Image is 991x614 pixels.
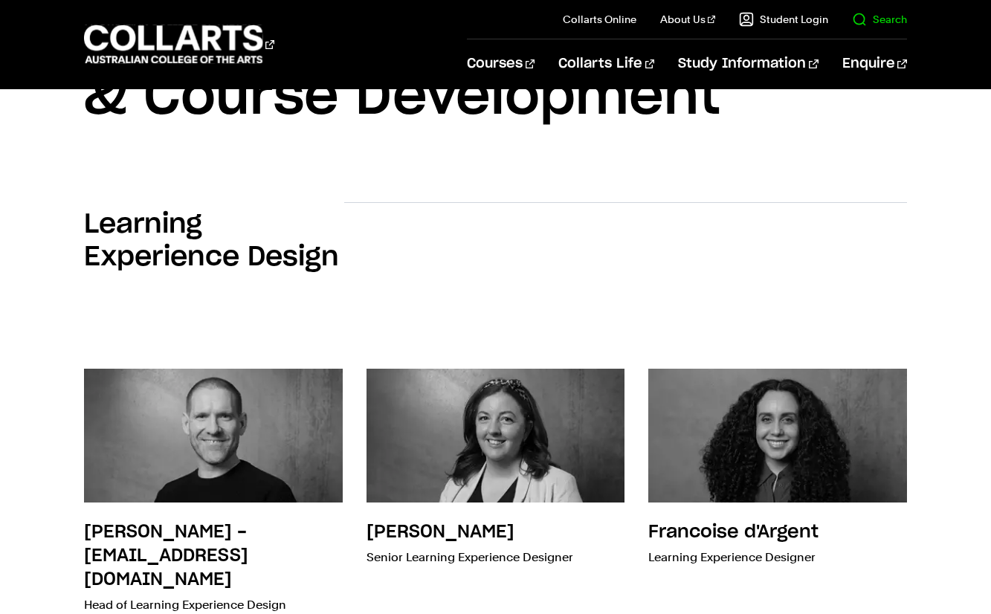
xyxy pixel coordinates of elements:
[648,523,819,541] h3: Francoise d'Argent
[367,547,573,568] p: Senior Learning Experience Designer
[84,523,248,589] h3: [PERSON_NAME] - [EMAIL_ADDRESS][DOMAIN_NAME]
[842,39,907,88] a: Enquire
[648,547,819,568] p: Learning Experience Designer
[367,523,514,541] h3: [PERSON_NAME]
[563,12,636,27] a: Collarts Online
[84,208,344,274] h2: Learning Experience Design
[852,12,907,27] a: Search
[678,39,818,88] a: Study Information
[84,23,274,65] div: Go to homepage
[660,12,715,27] a: About Us
[558,39,654,88] a: Collarts Life
[739,12,828,27] a: Student Login
[467,39,535,88] a: Courses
